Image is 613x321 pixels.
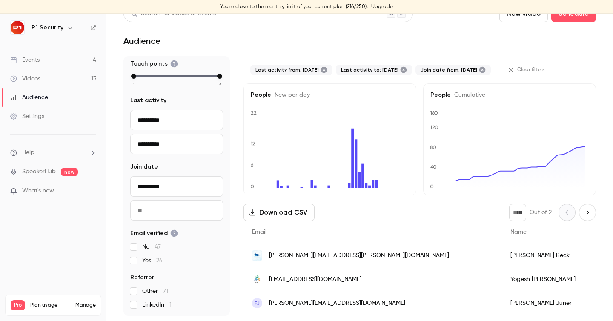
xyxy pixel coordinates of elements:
span: Last activity from: [DATE] [255,66,319,73]
span: Referrer [130,273,154,282]
span: FJ [255,299,260,307]
div: Search for videos or events [131,9,216,18]
h5: People [430,91,589,99]
span: 47 [155,244,161,250]
text: 6 [250,162,254,168]
span: Other [142,287,168,295]
text: 22 [251,110,257,116]
span: Join date [130,163,158,171]
span: Yes [142,256,163,265]
text: 12 [250,140,255,146]
text: 80 [430,144,436,150]
span: Email verified [130,229,178,238]
div: Settings [10,112,44,120]
span: new [61,168,78,176]
text: 40 [430,164,437,170]
h5: People [251,91,409,99]
text: 120 [430,124,438,130]
img: trgint.com [252,274,262,284]
img: P1 Security [11,21,24,34]
a: SpeakerHub [22,167,56,176]
a: Upgrade [371,3,393,10]
span: [PERSON_NAME][EMAIL_ADDRESS][DOMAIN_NAME] [269,299,405,308]
div: Videos [10,75,40,83]
button: Clear filters [504,63,550,77]
span: Pro [11,300,25,310]
span: Cumulative [451,92,485,98]
button: Download CSV [243,204,315,221]
span: Name [510,229,527,235]
text: 0 [250,183,254,189]
span: 71 [163,288,168,294]
span: [EMAIL_ADDRESS][DOMAIN_NAME] [269,275,361,284]
span: Help [22,148,34,157]
text: 160 [430,110,438,116]
span: New per day [271,92,310,98]
div: Audience [10,93,48,102]
div: max [217,74,222,79]
button: Schedule [551,5,596,22]
button: New video [499,5,548,22]
img: inl.gov [252,250,262,261]
p: Out of 2 [530,208,552,217]
li: help-dropdown-opener [10,148,96,157]
span: 1 [169,302,172,308]
h6: P1 Security [32,23,63,32]
span: 3 [218,81,221,89]
span: [PERSON_NAME][EMAIL_ADDRESS][PERSON_NAME][DOMAIN_NAME] [269,251,449,260]
span: Last activity [130,96,166,105]
span: 1 [133,81,135,89]
button: Next page [579,204,596,221]
span: LinkedIn [142,301,172,309]
text: 0 [430,183,434,189]
span: Clear filters [517,66,545,73]
h1: Audience [123,36,160,46]
span: Last activity to: [DATE] [341,66,398,73]
div: min [131,74,136,79]
span: Plan usage [30,302,70,309]
span: Touch points [130,60,178,68]
a: Manage [75,302,96,309]
span: Join date from: [DATE] [421,66,477,73]
div: Events [10,56,40,64]
span: 26 [156,258,163,264]
span: Email [252,229,266,235]
span: What's new [22,186,54,195]
span: No [142,243,161,251]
